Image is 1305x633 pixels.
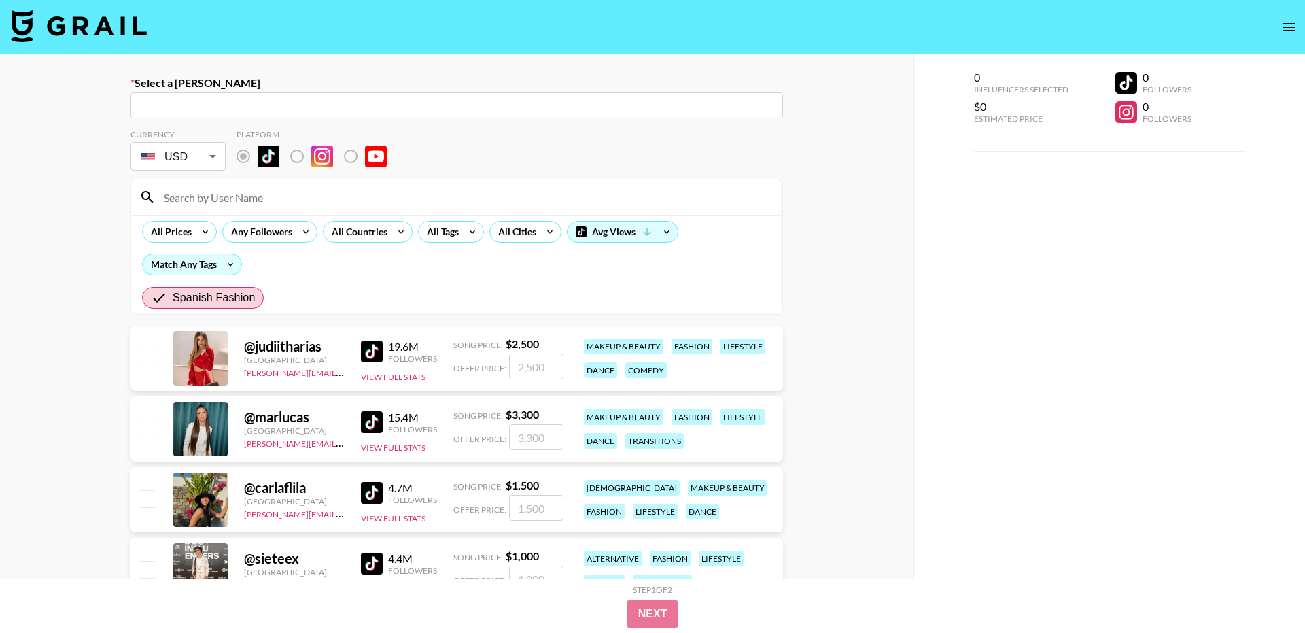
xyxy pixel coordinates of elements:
span: Song Price: [453,552,503,562]
div: makeup & beauty [584,339,663,354]
div: makeup & beauty [584,409,663,425]
div: [GEOGRAPHIC_DATA] [244,355,345,365]
div: @ carlaflila [244,479,345,496]
a: [PERSON_NAME][EMAIL_ADDRESS][DOMAIN_NAME] [244,507,445,519]
div: $0 [974,100,1068,114]
div: fashion [672,409,712,425]
div: makeup & beauty [688,480,767,496]
strong: $ 1,000 [506,549,539,562]
div: lifestyle [633,504,678,519]
div: Followers [388,566,437,576]
div: Match Any Tags [143,254,241,275]
div: All Prices [143,222,194,242]
span: Song Price: [453,340,503,350]
div: Avg Views [568,222,678,242]
a: [PERSON_NAME][EMAIL_ADDRESS][DOMAIN_NAME] [244,365,445,378]
span: Offer Price: [453,434,506,444]
img: Grail Talent [11,10,147,42]
div: fashion [650,551,691,566]
div: Followers [1143,114,1191,124]
div: 0 [974,71,1068,84]
div: @ sieteex [244,550,345,567]
strong: $ 1,500 [506,479,539,492]
strong: $ 2,500 [506,337,539,350]
img: TikTok [361,341,383,362]
img: TikTok [361,411,383,433]
div: dance [584,362,617,378]
div: [GEOGRAPHIC_DATA] [244,567,345,577]
div: Followers [1143,84,1191,95]
div: 19.6M [388,340,437,354]
button: Next [627,600,678,628]
div: All Tags [419,222,462,242]
div: [GEOGRAPHIC_DATA] [244,426,345,436]
div: 15.4M [388,411,437,424]
span: Offer Price: [453,363,506,373]
div: [GEOGRAPHIC_DATA] [244,496,345,507]
div: @ judiitharias [244,338,345,355]
div: fashion [672,339,712,354]
div: transitions [625,433,684,449]
div: comedy [625,362,667,378]
div: [DEMOGRAPHIC_DATA] [584,480,680,496]
div: Influencers Selected [974,84,1068,95]
span: Offer Price: [453,575,506,585]
div: lifestyle [720,339,765,354]
img: TikTok [361,482,383,504]
strong: $ 3,300 [506,408,539,421]
div: Followers [388,354,437,364]
img: TikTok [258,146,279,167]
div: alternative [584,551,642,566]
input: 1,000 [509,566,563,592]
div: 4.7M [388,481,437,495]
div: dance [686,504,719,519]
img: YouTube [365,146,387,167]
div: lifestyle [699,551,744,566]
label: Select a [PERSON_NAME] [130,76,783,90]
input: Search by User Name [156,186,774,208]
a: [PERSON_NAME][EMAIL_ADDRESS][DOMAIN_NAME] [244,436,445,449]
span: Song Price: [453,411,503,421]
div: Followers [388,424,437,434]
div: fashion [584,504,625,519]
div: Currency [130,129,226,139]
div: Followers [388,495,437,505]
span: Spanish Fashion [173,290,255,306]
div: Step 1 of 2 [633,585,672,595]
div: Estimated Price [974,114,1068,124]
div: All Cities [490,222,539,242]
div: Any Followers [223,222,295,242]
input: 3,300 [509,424,563,450]
button: View Full Stats [361,372,425,382]
div: Platform [237,129,398,139]
div: USD [133,145,223,169]
button: View Full Stats [361,513,425,524]
div: @ marlucas [244,409,345,426]
input: 1,500 [509,495,563,521]
div: comedy [584,575,625,590]
span: Song Price: [453,481,503,492]
div: All Countries [324,222,390,242]
input: 2,500 [509,354,563,379]
div: 0 [1143,100,1191,114]
div: dance [584,433,617,449]
div: 0 [1143,71,1191,84]
img: Instagram [311,146,333,167]
div: List locked to TikTok. [237,142,398,171]
div: transitions [633,575,692,590]
div: 4.4M [388,552,437,566]
span: Offer Price: [453,504,506,515]
div: lifestyle [720,409,765,425]
button: open drawer [1275,14,1302,41]
img: TikTok [361,553,383,575]
button: View Full Stats [361,443,425,453]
